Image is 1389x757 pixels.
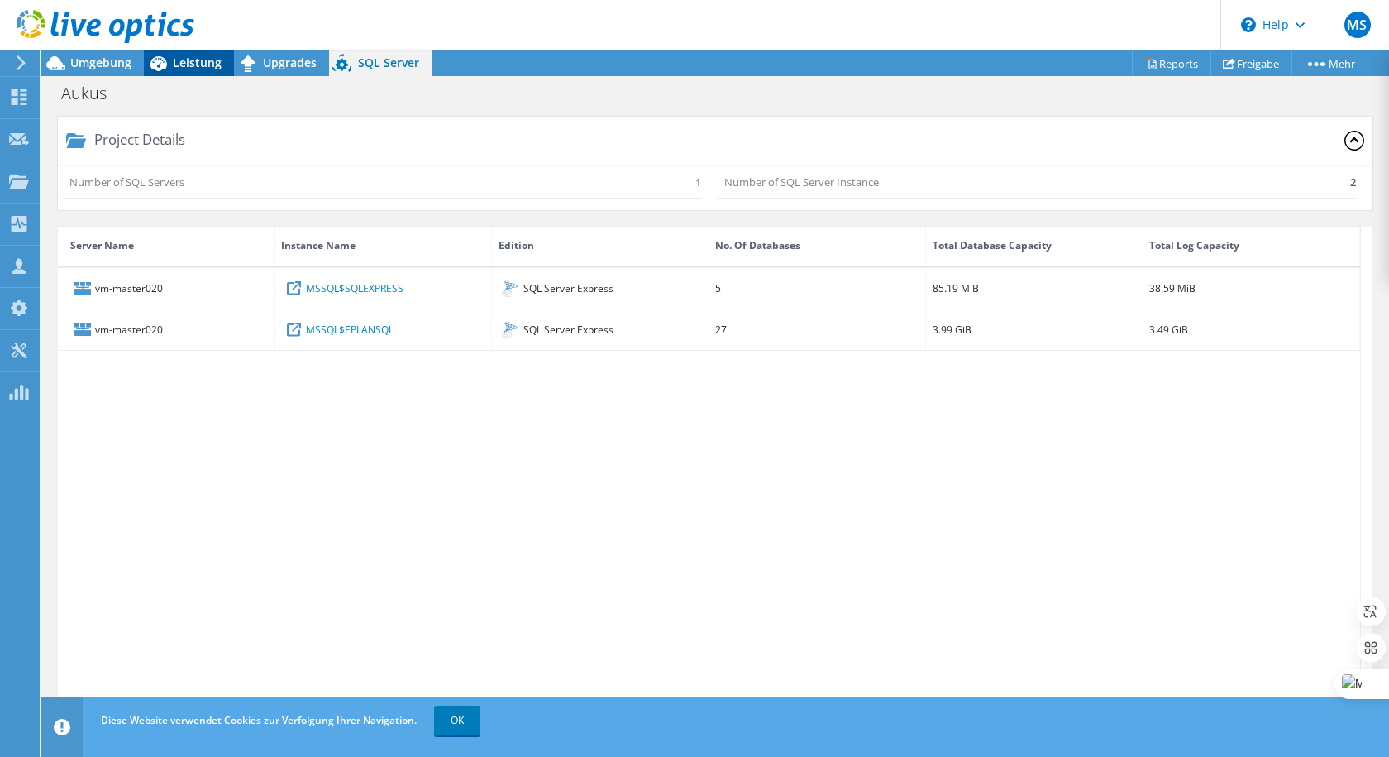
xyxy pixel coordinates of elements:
div: SQL Server Express [492,268,709,309]
span: SQL Server [358,55,419,70]
div: 5 [715,279,721,297]
a: Mehr [1291,50,1368,76]
div: No. Of Databases [715,236,800,256]
span: Diese Website verwendet Cookies zur Verfolgung Ihrer Navigation. [101,713,417,727]
div: Total Log Capacity [1149,236,1239,256]
div: Total Database Capacity [933,236,1052,256]
a: MSSQL$SQLEXPRESS [306,279,403,297]
div: Edition [499,236,534,256]
p: Number of SQL Servers [69,173,184,191]
div: Project Details [86,135,185,146]
div: Server Name [70,236,134,256]
div: vm-master020 [58,268,275,309]
span: Leistung [173,55,222,70]
p: 2 [1350,173,1356,191]
div: 27 [715,320,727,338]
a: Reports [1132,50,1211,76]
div: 85.19 MiB [933,279,979,297]
div: 3.49 GiB [1149,320,1188,338]
p: Number of SQL Server Instance [724,173,879,191]
span: Umgebung [70,55,131,70]
div: 3.99 GiB [933,320,971,338]
div: vm-master020 [58,309,275,350]
span: MS [1344,12,1371,38]
h1: Aukus [54,84,132,103]
a: Freigabe [1210,50,1292,76]
svg: \n [1241,17,1256,32]
div: 38.59 MiB [1149,279,1196,297]
a: MSSQL$EPLANSQL [306,320,394,338]
p: 1 [695,173,701,191]
span: Upgrades [263,55,317,70]
a: OK [434,706,480,735]
div: Instance Name [281,236,356,256]
div: SQL Server Express [492,309,709,350]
